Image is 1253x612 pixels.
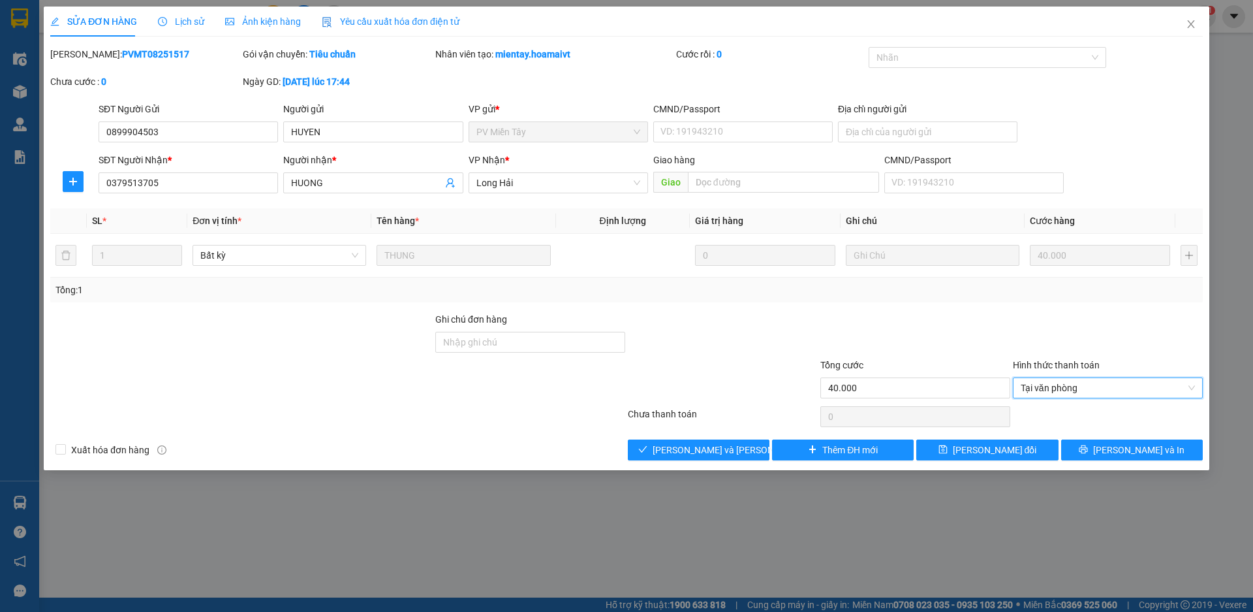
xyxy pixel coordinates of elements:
[841,208,1025,234] th: Ghi chú
[10,86,22,99] span: R :
[435,332,625,353] input: Ghi chú đơn hàng
[243,47,433,61] div: Gói vận chuyển:
[322,16,459,27] span: Yêu cầu xuất hóa đơn điện tử
[469,102,648,116] div: VP gửi
[322,17,332,27] img: icon
[50,74,240,89] div: Chưa cước :
[676,47,866,61] div: Cước rồi :
[112,11,203,42] div: 93 NTB Q1
[11,42,102,61] div: 0908717150
[10,84,104,100] div: 40.000
[101,76,106,87] b: 0
[200,246,358,265] span: Bất kỳ
[283,102,463,116] div: Người gửi
[626,407,819,430] div: Chưa thanh toán
[476,122,640,142] span: PV Miền Tây
[63,176,83,187] span: plus
[1013,360,1100,370] label: Hình thức thanh toán
[158,17,167,26] span: clock-circle
[838,121,1017,142] input: Địa chỉ của người gửi
[11,11,102,27] div: Long Hải
[112,58,203,76] div: 0978631634
[808,445,817,455] span: plus
[55,245,76,266] button: delete
[11,27,102,42] div: BÌNH
[884,153,1064,167] div: CMND/Passport
[628,440,769,460] button: check[PERSON_NAME] và [PERSON_NAME] hàng
[1061,440,1203,460] button: printer[PERSON_NAME] và In
[99,102,278,116] div: SĐT Người Gửi
[11,12,31,26] span: Gửi:
[938,445,948,455] span: save
[158,16,204,27] span: Lịch sử
[283,76,350,87] b: [DATE] lúc 17:44
[653,172,688,193] span: Giao
[225,16,301,27] span: Ảnh kiện hàng
[283,153,463,167] div: Người nhận
[469,155,505,165] span: VP Nhận
[846,245,1019,266] input: Ghi Chú
[820,360,863,370] span: Tổng cước
[1181,245,1198,266] button: plus
[695,216,743,226] span: Giá trị hàng
[476,173,640,193] span: Long Hải
[99,153,278,167] div: SĐT Người Nhận
[695,245,835,266] input: 0
[435,314,507,325] label: Ghi chú đơn hàng
[653,443,829,457] span: [PERSON_NAME] và [PERSON_NAME] hàng
[717,49,722,59] b: 0
[688,172,879,193] input: Dọc đường
[653,102,833,116] div: CMND/Passport
[309,49,356,59] b: Tiêu chuẩn
[66,443,155,457] span: Xuất hóa đơn hàng
[1030,216,1075,226] span: Cước hàng
[92,216,102,226] span: SL
[445,178,456,188] span: user-add
[193,216,241,226] span: Đơn vị tính
[225,17,234,26] span: picture
[1021,378,1195,398] span: Tại văn phòng
[916,440,1058,460] button: save[PERSON_NAME] đổi
[822,443,878,457] span: Thêm ĐH mới
[1173,7,1209,43] button: Close
[600,216,646,226] span: Định lượng
[157,445,166,455] span: info-circle
[377,245,550,266] input: VD: Bàn, Ghế
[50,47,240,61] div: [PERSON_NAME]:
[435,47,673,61] div: Nhân viên tạo:
[1030,245,1170,266] input: 0
[55,283,484,297] div: Tổng: 1
[63,171,84,192] button: plus
[243,74,433,89] div: Ngày GD:
[653,155,695,165] span: Giao hàng
[112,42,203,58] div: LIÊN
[122,49,189,59] b: PVMT08251517
[50,17,59,26] span: edit
[638,445,647,455] span: check
[1093,443,1184,457] span: [PERSON_NAME] và In
[1186,19,1196,29] span: close
[1079,445,1088,455] span: printer
[838,102,1017,116] div: Địa chỉ người gửi
[112,12,143,26] span: Nhận:
[377,216,419,226] span: Tên hàng
[495,49,570,59] b: mientay.hoamaivt
[50,16,137,27] span: SỬA ĐƠN HÀNG
[953,443,1037,457] span: [PERSON_NAME] đổi
[772,440,914,460] button: plusThêm ĐH mới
